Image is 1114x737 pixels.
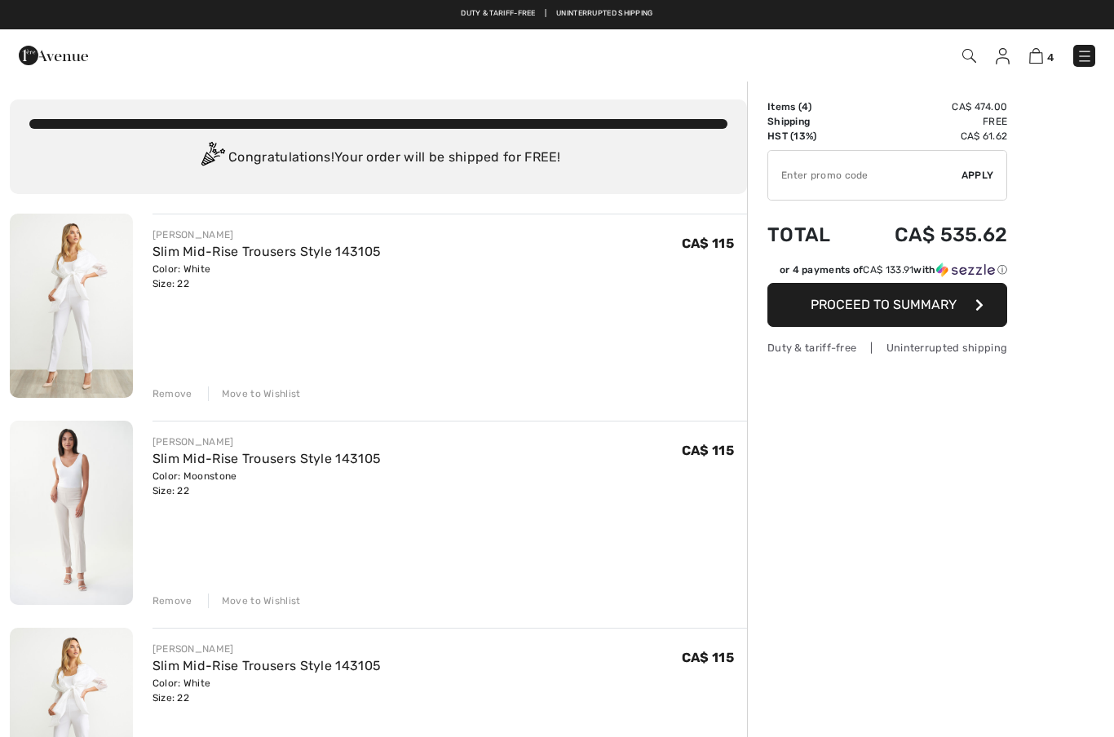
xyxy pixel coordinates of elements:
[1029,46,1054,65] a: 4
[682,443,734,458] span: CA$ 115
[153,658,382,673] a: Slim Mid-Rise Trousers Style 143105
[153,451,382,466] a: Slim Mid-Rise Trousers Style 143105
[767,114,854,129] td: Shipping
[863,264,913,276] span: CA$ 133.91
[153,594,192,608] div: Remove
[780,263,1008,277] div: or 4 payments of with
[768,151,961,200] input: Promo code
[854,99,1008,114] td: CA$ 474.00
[811,297,957,312] span: Proceed to Summary
[802,101,808,113] span: 4
[682,236,734,251] span: CA$ 115
[767,207,854,263] td: Total
[936,263,995,277] img: Sezzle
[208,386,301,401] div: Move to Wishlist
[208,594,301,608] div: Move to Wishlist
[10,214,133,398] img: Slim Mid-Rise Trousers Style 143105
[767,263,1007,283] div: or 4 payments ofCA$ 133.91withSezzle Click to learn more about Sezzle
[153,676,382,705] div: Color: White Size: 22
[153,469,382,498] div: Color: Moonstone Size: 22
[153,262,382,291] div: Color: White Size: 22
[1047,51,1054,64] span: 4
[682,650,734,665] span: CA$ 115
[153,244,382,259] a: Slim Mid-Rise Trousers Style 143105
[1076,48,1093,64] img: Menu
[153,435,382,449] div: [PERSON_NAME]
[153,642,382,656] div: [PERSON_NAME]
[153,386,192,401] div: Remove
[196,142,228,174] img: Congratulation2.svg
[29,142,727,174] div: Congratulations! Your order will be shipped for FREE!
[153,227,382,242] div: [PERSON_NAME]
[767,340,1007,355] div: Duty & tariff-free | Uninterrupted shipping
[767,283,1007,327] button: Proceed to Summary
[1029,48,1043,64] img: Shopping Bag
[961,168,994,183] span: Apply
[10,421,133,605] img: Slim Mid-Rise Trousers Style 143105
[962,49,976,63] img: Search
[854,129,1008,143] td: CA$ 61.62
[19,46,88,62] a: 1ère Avenue
[767,99,854,114] td: Items ( )
[996,48,1010,64] img: My Info
[767,129,854,143] td: HST (13%)
[854,114,1008,129] td: Free
[19,39,88,72] img: 1ère Avenue
[854,207,1008,263] td: CA$ 535.62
